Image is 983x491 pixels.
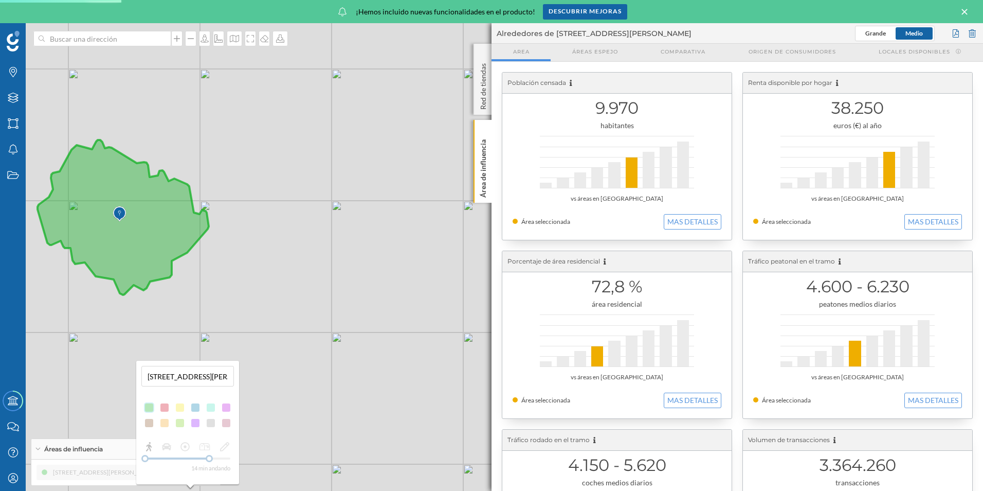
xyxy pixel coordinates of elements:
div: coches medios diarios [513,478,721,488]
span: ¡Hemos incluido nuevas funcionalidades en el producto! [356,7,535,17]
p: Área de influencia [478,135,488,198]
img: Geoblink Logo [7,31,20,51]
button: MAS DETALLES [904,393,962,408]
button: MAS DETALLES [664,393,721,408]
div: euros (€) al año [753,120,962,131]
h1: 38.250 [753,98,962,118]
span: Area [513,48,530,56]
div: vs áreas en [GEOGRAPHIC_DATA] [513,194,721,204]
p: Red de tiendas [478,59,488,110]
button: MAS DETALLES [664,214,721,230]
span: Alrededores de [STREET_ADDRESS][PERSON_NAME] [497,28,691,39]
span: Comparativa [661,48,705,56]
div: Población censada [502,73,732,94]
h1: 4.150 - 5.620 [513,455,721,475]
h1: 72,8 % [513,277,721,296]
h1: 3.364.260 [753,455,962,475]
div: vs áreas en [GEOGRAPHIC_DATA] [753,372,962,382]
img: Marker [113,204,126,224]
div: habitantes [513,120,721,131]
span: Soporte [21,7,57,16]
div: Renta disponible por hogar [743,73,972,94]
span: Grande [865,29,886,37]
span: Locales disponibles [879,48,950,56]
span: Área seleccionada [762,218,811,225]
span: Áreas espejo [572,48,618,56]
div: Tráfico rodado en el tramo [502,430,732,451]
div: vs áreas en [GEOGRAPHIC_DATA] [753,194,962,204]
span: Áreas de influencia [44,445,103,454]
div: Tráfico peatonal en el tramo [743,251,972,272]
div: Volumen de transacciones [743,430,972,451]
button: MAS DETALLES [904,214,962,230]
span: Área seleccionada [521,218,570,225]
span: Área seleccionada [521,396,570,404]
h1: 9.970 [513,98,721,118]
span: Área seleccionada [762,396,811,404]
h1: 4.600 - 6.230 [753,277,962,296]
span: Medio [905,29,923,37]
span: Origen de consumidores [749,48,836,56]
div: vs áreas en [GEOGRAPHIC_DATA] [513,372,721,382]
div: área residencial [513,299,721,309]
div: transacciones [753,478,962,488]
div: Porcentaje de área residencial [502,251,732,272]
div: peatones medios diarios [753,299,962,309]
